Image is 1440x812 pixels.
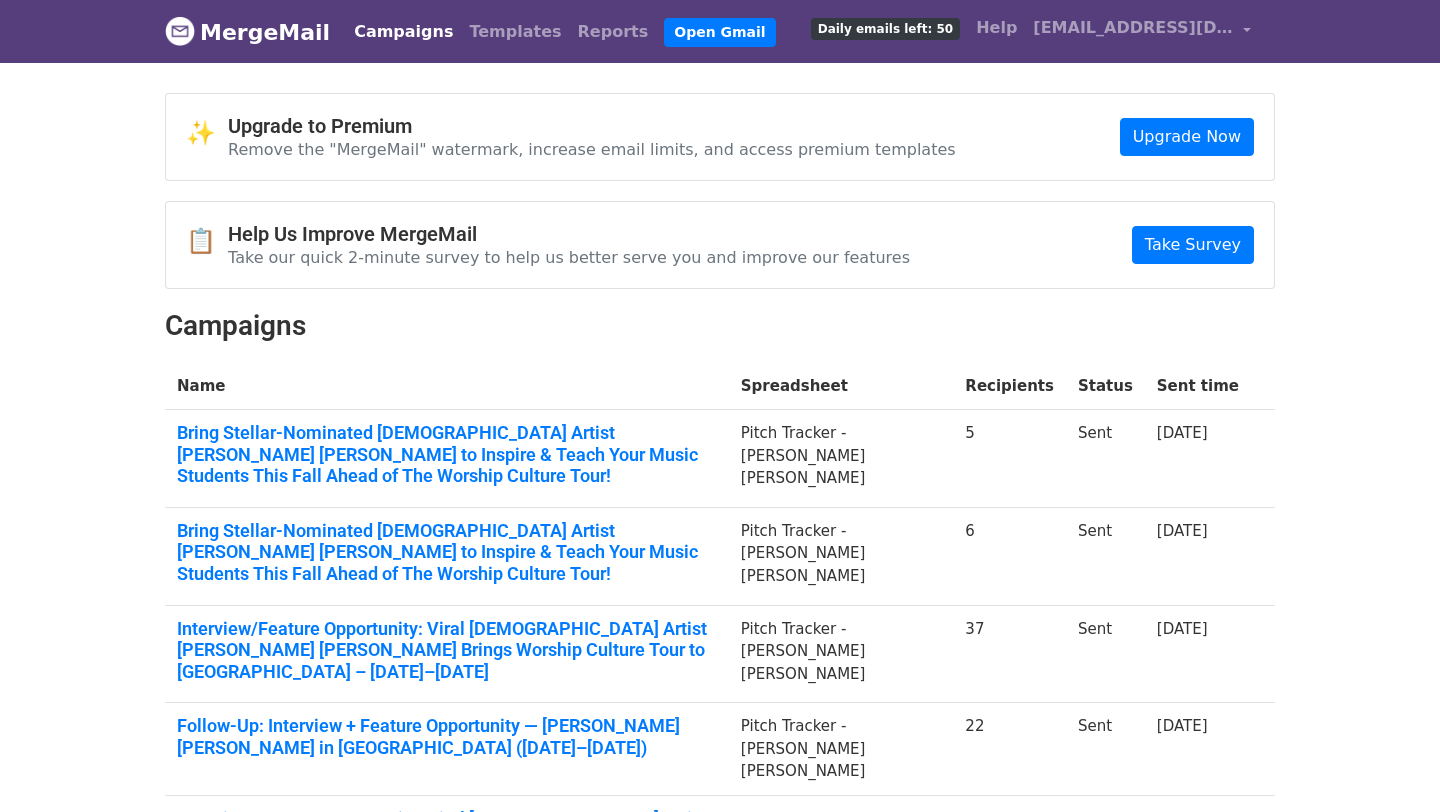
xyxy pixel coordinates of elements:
[953,703,1066,796] td: 22
[1120,118,1254,156] a: Upgrade Now
[1157,424,1208,442] a: [DATE]
[346,12,461,52] a: Campaigns
[1025,8,1259,55] a: [EMAIL_ADDRESS][DOMAIN_NAME]
[729,703,954,796] td: Pitch Tracker - [PERSON_NAME] [PERSON_NAME]
[228,222,910,246] h4: Help Us Improve MergeMail
[664,18,775,47] a: Open Gmail
[1157,620,1208,638] a: [DATE]
[165,363,729,410] th: Name
[165,309,1275,343] h2: Campaigns
[228,139,956,160] p: Remove the "MergeMail" watermark, increase email limits, and access premium templates
[729,363,954,410] th: Spreadsheet
[953,605,1066,703] td: 37
[729,410,954,508] td: Pitch Tracker - [PERSON_NAME] [PERSON_NAME]
[953,507,1066,605] td: 6
[228,247,910,268] p: Take our quick 2-minute survey to help us better serve you and improve our features
[186,119,228,148] span: ✨
[186,227,228,256] span: 📋
[165,11,330,53] a: MergeMail
[953,363,1066,410] th: Recipients
[1033,16,1233,40] span: [EMAIL_ADDRESS][DOMAIN_NAME]
[811,18,960,40] span: Daily emails left: 50
[1066,703,1145,796] td: Sent
[1066,605,1145,703] td: Sent
[177,422,717,487] a: Bring Stellar-Nominated [DEMOGRAPHIC_DATA] Artist [PERSON_NAME] [PERSON_NAME] to Inspire & Teach ...
[953,410,1066,508] td: 5
[729,605,954,703] td: Pitch Tracker - [PERSON_NAME] [PERSON_NAME]
[570,12,657,52] a: Reports
[461,12,569,52] a: Templates
[1157,717,1208,735] a: [DATE]
[729,507,954,605] td: Pitch Tracker - [PERSON_NAME] [PERSON_NAME]
[177,715,717,758] a: Follow-Up: Interview + Feature Opportunity — [PERSON_NAME] [PERSON_NAME] in [GEOGRAPHIC_DATA] ([D...
[177,618,717,683] a: Interview/Feature Opportunity: Viral [DEMOGRAPHIC_DATA] Artist [PERSON_NAME] [PERSON_NAME] Brings...
[968,8,1025,48] a: Help
[803,8,968,48] a: Daily emails left: 50
[1145,363,1251,410] th: Sent time
[228,114,956,138] h4: Upgrade to Premium
[1066,410,1145,508] td: Sent
[165,16,195,46] img: MergeMail logo
[1157,522,1208,540] a: [DATE]
[1066,507,1145,605] td: Sent
[177,520,717,585] a: Bring Stellar-Nominated [DEMOGRAPHIC_DATA] Artist [PERSON_NAME] [PERSON_NAME] to Inspire & Teach ...
[1132,226,1254,264] a: Take Survey
[1066,363,1145,410] th: Status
